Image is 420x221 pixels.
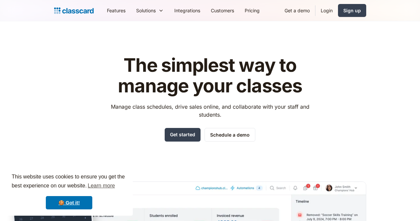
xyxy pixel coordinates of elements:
a: Get a demo [279,3,315,18]
span: This website uses cookies to ensure you get the best experience on our website. [12,173,126,191]
div: Sign up [343,7,361,14]
a: learn more about cookies [87,181,116,191]
a: Pricing [239,3,265,18]
a: Schedule a demo [205,128,255,142]
div: cookieconsent [5,166,133,216]
a: Get started [165,128,201,142]
a: Login [315,3,338,18]
div: Solutions [131,3,169,18]
a: Customers [206,3,239,18]
div: Solutions [136,7,156,14]
a: home [54,6,94,15]
a: Features [102,3,131,18]
a: Integrations [169,3,206,18]
h1: The simplest way to manage your classes [105,55,315,96]
a: Sign up [338,4,366,17]
p: Manage class schedules, drive sales online, and collaborate with your staff and students. [105,103,315,119]
a: dismiss cookie message [46,196,92,209]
